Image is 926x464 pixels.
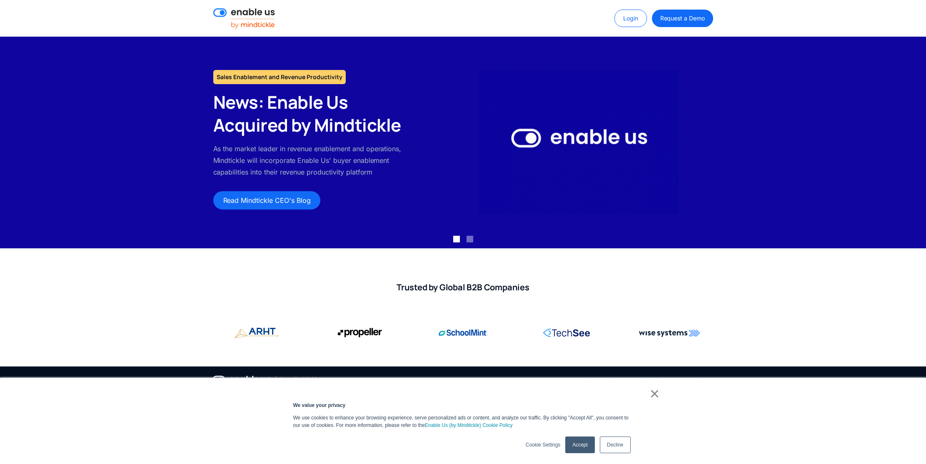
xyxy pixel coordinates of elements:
[652,10,713,27] a: Request a Demo
[293,414,633,429] p: We use cookies to enhance your browsing experience, serve personalized ads or content, and analyz...
[439,324,488,341] img: SchoolMint corporate logo
[235,324,279,342] img: Propeller Aero corporate logo
[526,441,560,449] a: Cookie Settings
[650,390,660,397] a: ×
[213,70,346,84] h1: Sales Enablement and Revenue Productivity
[453,236,460,242] div: Show slide 1 of 2
[639,324,700,341] img: Wise Systems corporate logo
[213,143,412,178] p: As the market leader in revenue enablement and operations, Mindtickle will incorporate Enable Us'...
[543,324,590,341] img: RingCentral corporate logo
[589,375,627,385] a: Privacy Policy
[293,402,346,408] strong: We value your privacy
[614,10,647,27] a: Login
[893,37,926,248] div: next slide
[699,375,713,385] a: Trust
[213,91,412,136] h2: News: Enable Us Acquired by Mindtickle
[338,324,382,341] img: Propeller Aero corporate logo
[600,437,631,453] a: Decline
[425,422,513,429] a: Enable Us (by Mindtickle) Cookie Policy
[565,437,594,453] a: Accept
[467,236,473,242] div: Show slide 2 of 2
[640,375,686,385] a: Terms of Service
[213,191,321,210] a: Read Mindtickle CEO's Blog
[479,70,679,215] img: Enable Us by Mindtickle
[213,282,713,293] h2: Trusted by Global B2B Companies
